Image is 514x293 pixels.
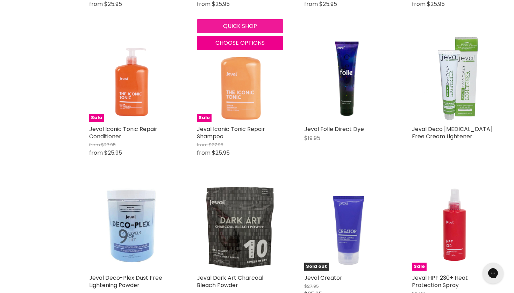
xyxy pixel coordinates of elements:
span: from [197,141,208,148]
a: Jeval CreatorSold out [304,184,391,271]
span: from [89,149,103,157]
a: Jeval Deco-Plex Dust Free Lightening Powder [89,274,162,289]
img: Jeval Deco-Plex Dust Free Lightening Powder [98,184,167,271]
a: Jeval Dark Art Charcoal Bleach Powder [197,274,263,289]
a: Jeval HPF 230+ Heat Protection Spray [412,274,468,289]
a: Jeval Iconic Tonic Repair ConditionerSale [89,35,176,122]
span: from [197,149,210,157]
img: Jeval Dark Art Charcoal Bleach Powder [197,184,284,271]
button: Choose options [197,36,284,50]
span: $19.95 [304,134,320,142]
span: Sale [412,263,427,271]
img: Jeval Iconic Tonic Repair Conditioner [103,35,162,122]
a: Jeval Folle Direct Dye [304,125,364,133]
span: $27.95 [101,141,116,148]
span: $27.95 [304,283,319,290]
span: Sold out [304,263,329,271]
a: Jeval Creator [304,274,342,282]
img: Jeval Iconic Tonic Repair Shampoo [197,35,284,122]
span: $27.95 [209,141,223,148]
a: Jeval Iconic Tonic Repair Conditioner [89,125,157,140]
img: Jeval Deco Ammonia Free Cream Lightener [412,35,499,122]
span: Sale [89,114,104,122]
span: $25.95 [212,149,230,157]
a: Jeval Iconic Tonic Repair ShampooSale [197,35,284,122]
img: Jeval Creator [304,184,391,271]
span: Choose options [215,39,265,47]
span: $25.95 [104,149,122,157]
span: Sale [197,114,212,122]
a: Jeval Deco [MEDICAL_DATA] Free Cream Lightener [412,125,493,140]
a: Jeval Deco-Plex Dust Free Lightening Powder [89,184,176,271]
iframe: Gorgias live chat messenger [479,260,507,286]
img: Jeval HPF 230+ Heat Protection Spray [426,184,484,271]
span: from [89,141,100,148]
img: Jeval Folle Direct Dye [304,35,391,122]
a: Jeval HPF 230+ Heat Protection SpraySale [412,184,499,271]
button: Quick shop [197,19,284,33]
a: Jeval Iconic Tonic Repair Shampoo [197,125,265,140]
